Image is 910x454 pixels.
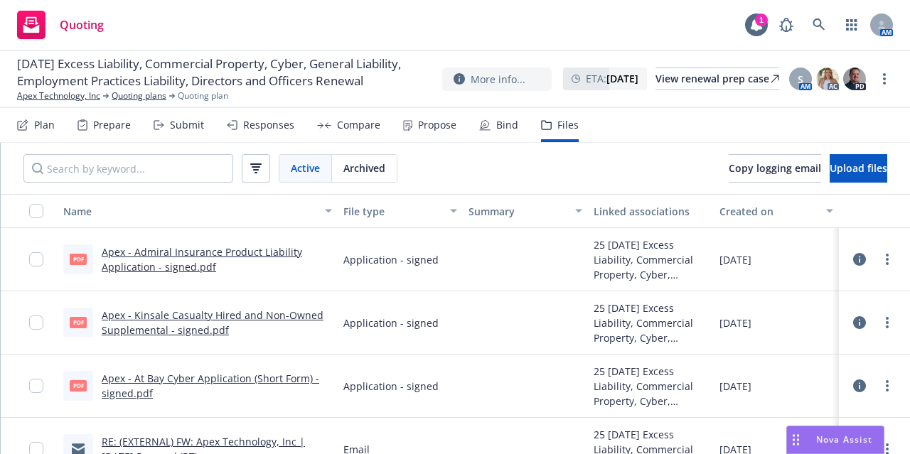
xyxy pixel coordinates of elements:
span: Archived [343,161,385,175]
span: Copy logging email [729,161,821,175]
a: Apex - Admiral Insurance Product Liability Application - signed.pdf [102,245,302,274]
div: Files [557,119,579,131]
button: Name [58,194,338,228]
span: pdf [70,317,87,328]
div: Plan [34,119,55,131]
span: [DATE] [719,252,751,267]
span: More info... [471,72,525,87]
div: Bind [496,119,518,131]
a: Report a Bug [772,11,801,39]
a: more [876,70,893,87]
span: Quoting plan [178,90,228,102]
a: Apex - At Bay Cyber Application (Short Form) - signed.pdf [102,372,319,400]
a: more [879,377,896,394]
span: ETA : [586,71,638,86]
span: Active [291,161,320,175]
button: Upload files [830,154,887,183]
button: File type [338,194,463,228]
button: Created on [714,194,839,228]
span: Upload files [830,161,887,175]
span: Application - signed [343,315,439,330]
div: Drag to move [787,426,805,453]
div: Prepare [93,119,131,131]
a: Apex Technology, Inc [17,90,100,102]
img: photo [843,67,866,90]
input: Toggle Row Selected [29,252,43,266]
span: [DATE] Excess Liability, Commercial Property, Cyber, General Liability, Employment Practices Liab... [17,55,431,90]
span: Nova Assist [816,433,872,445]
input: Toggle Row Selected [29,315,43,330]
span: pdf [70,380,87,391]
div: 1 [755,13,768,26]
img: photo [816,67,839,90]
div: Compare [337,119,380,131]
button: More info... [442,67,552,91]
div: Created on [719,204,818,219]
div: Name [63,204,316,219]
div: Summary [469,204,567,219]
input: Select all [29,204,43,218]
span: [DATE] [719,315,751,330]
div: 25 [DATE] Excess Liability, Commercial Property, Cyber, General Liability, Employment Practices L... [594,301,707,345]
a: Quoting plans [112,90,166,102]
a: Quoting [11,5,109,45]
span: [DATE] [719,379,751,394]
input: Toggle Row Selected [29,379,43,393]
a: Search [805,11,833,39]
a: more [879,251,896,268]
button: Summary [463,194,588,228]
button: Linked associations [588,194,713,228]
span: pdf [70,254,87,264]
button: Nova Assist [786,426,884,454]
button: Copy logging email [729,154,821,183]
a: View renewal prep case [655,67,779,90]
strong: [DATE] [606,72,638,85]
span: S [798,72,803,87]
a: Apex - Kinsale Casualty Hired and Non-Owned Supplemental - signed.pdf [102,308,323,337]
span: Application - signed [343,252,439,267]
span: Quoting [60,19,104,31]
div: Propose [418,119,456,131]
div: 25 [DATE] Excess Liability, Commercial Property, Cyber, General Liability, Employment Practices L... [594,364,707,409]
input: Search by keyword... [23,154,233,183]
div: Linked associations [594,204,707,219]
div: Submit [170,119,204,131]
a: Switch app [837,11,866,39]
a: more [879,314,896,331]
div: Responses [243,119,294,131]
div: 25 [DATE] Excess Liability, Commercial Property, Cyber, General Liability, Employment Practices L... [594,237,707,282]
div: File type [343,204,441,219]
span: Application - signed [343,379,439,394]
